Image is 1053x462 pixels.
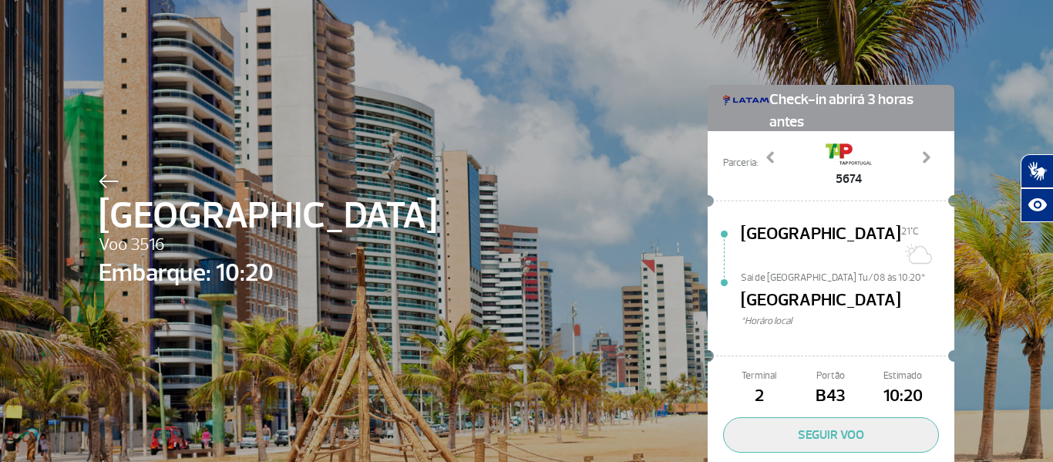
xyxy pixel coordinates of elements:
span: Terminal [723,369,795,383]
span: [GEOGRAPHIC_DATA] [741,288,901,314]
span: 10:20 [867,383,939,410]
span: 2 [723,383,795,410]
span: Sai de [GEOGRAPHIC_DATA] Tu/08 às 10:20* [741,271,954,282]
span: Parceria: [723,156,758,170]
img: Sol com muitas nuvens [901,238,932,269]
span: [GEOGRAPHIC_DATA] [99,188,437,244]
span: Voo 3516 [99,232,437,258]
button: Abrir recursos assistivos. [1021,188,1053,222]
span: *Horáro local [741,314,954,329]
span: [GEOGRAPHIC_DATA] [741,221,901,271]
span: Estimado [867,369,939,383]
span: 21°C [901,225,919,238]
div: Plugin de acessibilidade da Hand Talk. [1021,154,1053,222]
span: 5674 [826,170,872,188]
button: SEGUIR VOO [723,417,939,453]
span: Check-in abrirá 3 horas antes [769,85,939,133]
span: Portão [795,369,866,383]
span: Embarque: 10:20 [99,255,437,292]
button: Abrir tradutor de língua de sinais. [1021,154,1053,188]
span: B43 [795,383,866,410]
